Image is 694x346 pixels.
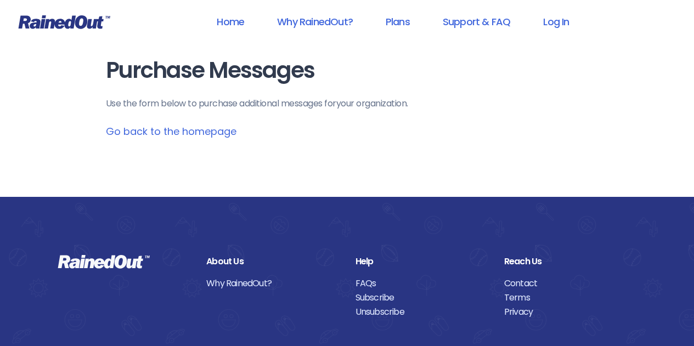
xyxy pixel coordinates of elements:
a: Support & FAQ [428,9,524,34]
a: Plans [371,9,424,34]
p: Use the form below to purchase additional messages for your organization . [106,97,589,110]
h1: Purchase Messages [106,58,589,83]
a: Why RainedOut? [263,9,367,34]
a: Terms [504,291,636,305]
div: Help [356,254,488,269]
div: About Us [206,254,338,269]
div: Reach Us [504,254,636,269]
a: Privacy [504,305,636,319]
a: Contact [504,276,636,291]
a: Subscribe [356,291,488,305]
a: Log In [529,9,583,34]
a: FAQs [356,276,488,291]
a: Unsubscribe [356,305,488,319]
a: Go back to the homepage [106,124,236,138]
a: Home [202,9,258,34]
a: Why RainedOut? [206,276,338,291]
